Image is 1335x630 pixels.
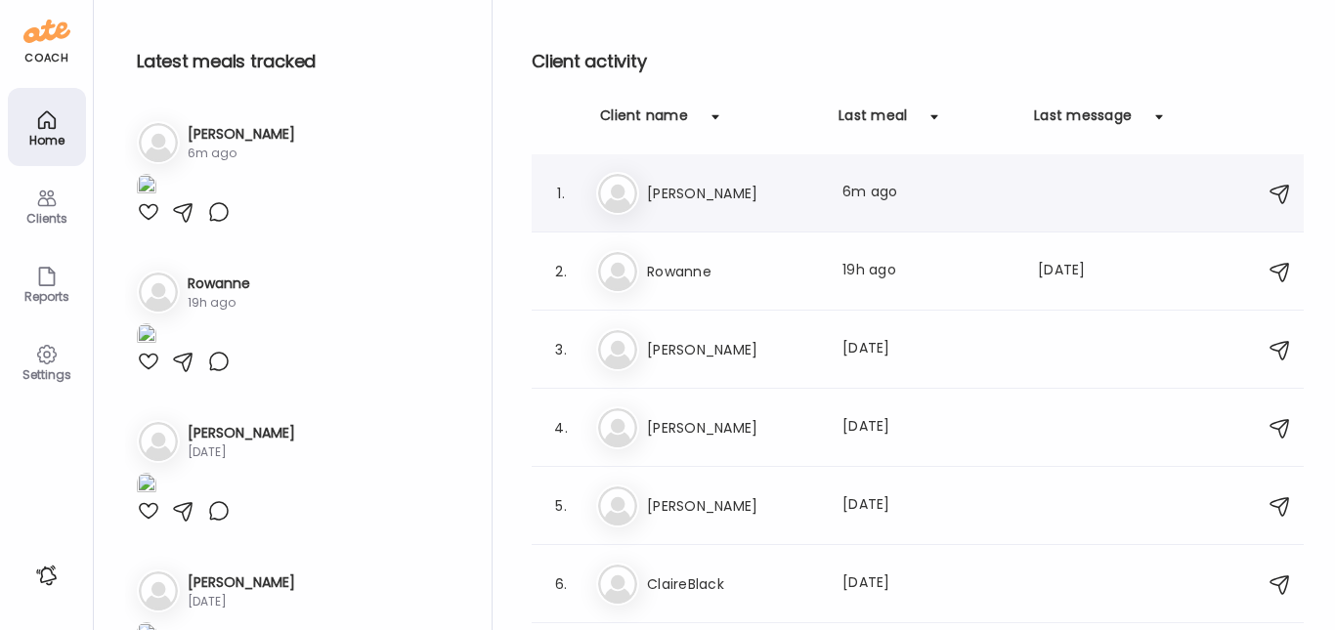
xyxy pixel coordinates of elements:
h3: [PERSON_NAME] [647,494,819,518]
img: bg-avatar-default.svg [598,174,637,213]
img: bg-avatar-default.svg [139,273,178,312]
div: Client name [600,105,688,137]
div: 19h ago [188,294,250,312]
img: images%2FXNLRd8P68leDZe4UQ6kHQhXvlWp2%2FXEK5FRiINyzZCn6ZKA3P%2F19UTo17Uvf5iosjiJDeH_1080 [137,323,156,350]
img: bg-avatar-default.svg [598,252,637,291]
div: [DATE] [842,338,1014,361]
h3: Rowanne [647,260,819,283]
h3: [PERSON_NAME] [647,182,819,205]
div: Settings [12,368,82,381]
h3: [PERSON_NAME] [188,423,295,443]
div: 5. [549,494,573,518]
div: Last message [1034,105,1132,137]
div: 3. [549,338,573,361]
div: coach [24,50,68,66]
div: Home [12,134,82,147]
div: [DATE] [842,416,1014,440]
h3: [PERSON_NAME] [188,124,295,145]
div: 6m ago [188,145,295,162]
div: 19h ago [842,260,1014,283]
img: bg-avatar-default.svg [598,408,637,447]
div: [DATE] [1038,260,1114,283]
img: ate [23,16,70,47]
div: [DATE] [188,593,295,610]
div: Clients [12,212,82,225]
h2: Latest meals tracked [137,47,460,76]
div: 4. [549,416,573,440]
div: Reports [12,290,82,303]
img: bg-avatar-default.svg [139,422,178,461]
h3: Rowanne [188,273,250,294]
div: 6. [549,572,573,596]
h3: [PERSON_NAME] [647,338,819,361]
div: 1. [549,182,573,205]
div: [DATE] [188,443,295,461]
div: 2. [549,260,573,283]
img: bg-avatar-default.svg [598,486,637,525]
img: images%2FjlKpN8HQPXM6JuTFD9UZhwueXr73%2FmWEmVxVxK7XCrJ4YoPIw%2Fve1R7i0Mm74ZCRnsIOVJ_1080 [137,174,156,200]
h3: [PERSON_NAME] [647,416,819,440]
img: images%2FO2DdA2kGrOYWE8sgcfSsqjfmtEj2%2FT6LmbWbs6DrMLtWjkNji%2FM8HA505NB5UOj1N33TdC_1080 [137,473,156,499]
div: 6m ago [842,182,1014,205]
div: [DATE] [842,494,1014,518]
img: bg-avatar-default.svg [139,571,178,610]
img: bg-avatar-default.svg [139,123,178,162]
h3: ClaireBlack [647,572,819,596]
div: [DATE] [842,572,1014,596]
h3: [PERSON_NAME] [188,572,295,593]
h2: Client activity [532,47,1304,76]
img: bg-avatar-default.svg [598,330,637,369]
div: Last meal [839,105,907,137]
img: bg-avatar-default.svg [598,565,637,604]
